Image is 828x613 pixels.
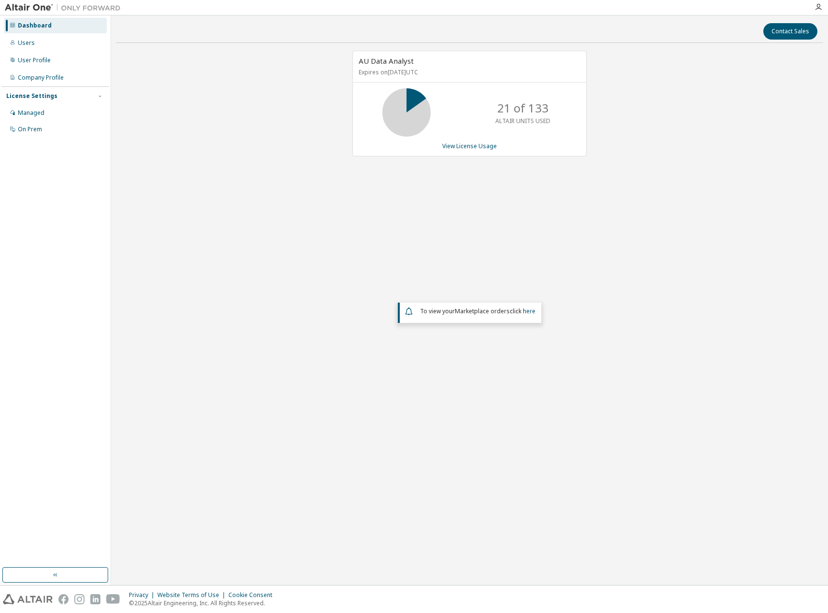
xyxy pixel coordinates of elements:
p: © 2025 Altair Engineering, Inc. All Rights Reserved. [129,599,278,607]
p: ALTAIR UNITS USED [495,117,550,125]
div: On Prem [18,125,42,133]
div: Company Profile [18,74,64,82]
em: Marketplace orders [455,307,510,315]
div: Privacy [129,591,157,599]
p: 21 of 133 [497,100,548,116]
div: Website Terms of Use [157,591,228,599]
p: Expires on [DATE] UTC [359,68,578,76]
div: License Settings [6,92,57,100]
img: Altair One [5,3,126,13]
button: Contact Sales [763,23,817,40]
img: youtube.svg [106,594,120,604]
a: View License Usage [442,142,497,150]
span: AU Data Analyst [359,56,414,66]
img: facebook.svg [58,594,69,604]
div: Cookie Consent [228,591,278,599]
img: linkedin.svg [90,594,100,604]
span: To view your click [420,307,535,315]
div: Managed [18,109,44,117]
div: Dashboard [18,22,52,29]
img: instagram.svg [74,594,84,604]
a: here [523,307,535,315]
div: Users [18,39,35,47]
div: User Profile [18,56,51,64]
img: altair_logo.svg [3,594,53,604]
